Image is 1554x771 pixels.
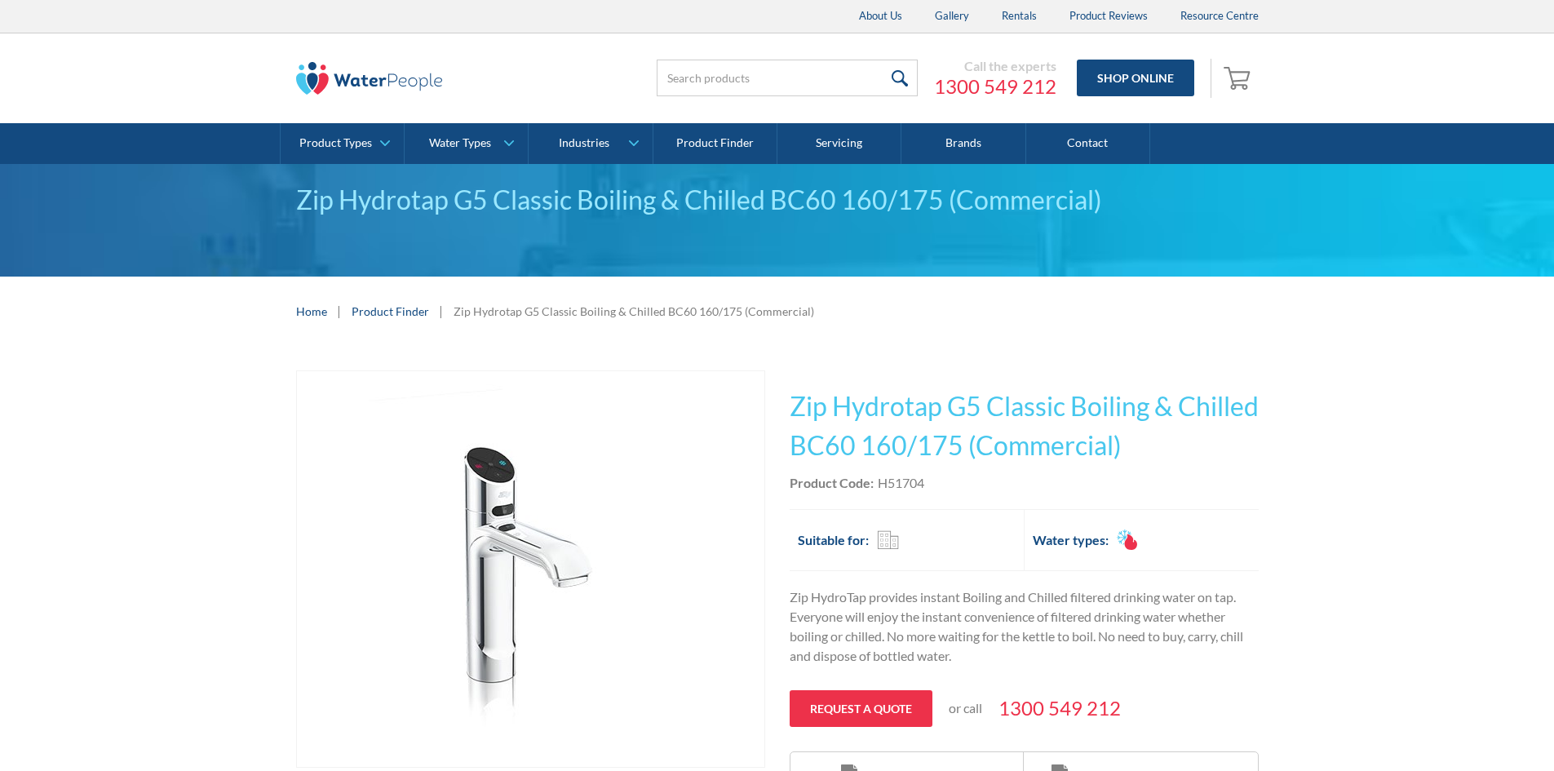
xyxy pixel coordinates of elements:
[352,303,429,320] a: Product Finder
[405,123,528,164] a: Water Types
[934,74,1056,99] a: 1300 549 212
[335,301,343,321] div: |
[878,473,924,493] div: H51704
[1220,59,1259,98] a: Open cart
[657,60,918,96] input: Search products
[901,123,1025,164] a: Brands
[429,136,491,150] div: Water Types
[790,387,1259,465] h1: Zip Hydrotap G5 Classic Boiling & Chilled BC60 160/175 (Commercial)
[790,690,932,727] a: Request a quote
[1077,60,1194,96] a: Shop Online
[798,530,869,550] h2: Suitable for:
[1026,123,1150,164] a: Contact
[1224,64,1255,91] img: shopping cart
[790,587,1259,666] p: Zip HydroTap provides instant Boiling and Chilled filtered drinking water on tap. Everyone will e...
[777,123,901,164] a: Servicing
[998,693,1121,723] a: 1300 549 212
[296,303,327,320] a: Home
[296,180,1259,219] div: Zip Hydrotap G5 Classic Boiling & Chilled BC60 160/175 (Commercial)
[281,123,404,164] a: Product Types
[296,62,443,95] img: The Water People
[529,123,652,164] a: Industries
[934,58,1056,74] div: Call the experts
[790,475,874,490] strong: Product Code:
[653,123,777,164] a: Product Finder
[454,303,814,320] div: Zip Hydrotap G5 Classic Boiling & Chilled BC60 160/175 (Commercial)
[299,136,372,150] div: Product Types
[296,370,765,768] a: open lightbox
[949,698,982,718] p: or call
[1033,530,1109,550] h2: Water types:
[369,371,693,767] img: Zip Hydrotap G5 Classic Boiling & Chilled BC60 160/175 (Commercial)
[437,301,445,321] div: |
[559,136,609,150] div: Industries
